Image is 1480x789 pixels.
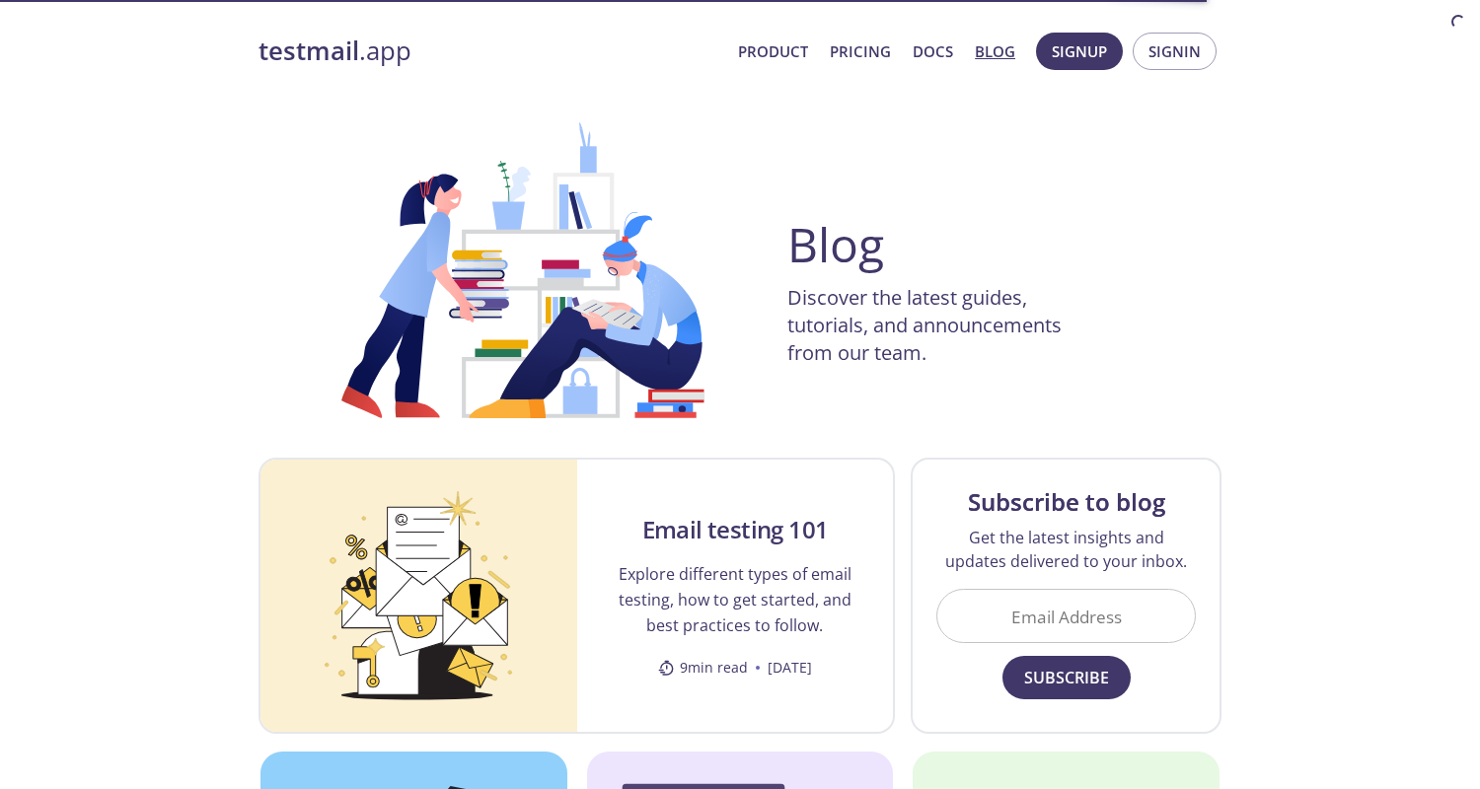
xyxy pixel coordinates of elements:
[738,38,808,64] a: Product
[259,458,895,734] a: Email testing 101Email testing 101Explore different types of email testing, how to get started, a...
[1148,38,1201,64] span: Signin
[968,486,1165,518] h3: Subscribe to blog
[936,526,1196,573] p: Get the latest insights and updates delivered to your inbox.
[259,34,359,68] strong: testmail
[1036,33,1123,70] button: Signup
[1052,38,1107,64] span: Signup
[975,38,1015,64] a: Blog
[787,284,1103,367] p: Discover the latest guides, tutorials, and announcements from our team.
[787,221,884,268] h1: Blog
[913,38,953,64] a: Docs
[642,514,829,545] h2: Email testing 101
[1002,656,1131,699] button: Subscribe
[260,460,577,732] img: Email testing 101
[658,658,748,678] span: 9 min read
[259,35,722,68] a: testmail.app
[830,38,891,64] a: Pricing
[1133,33,1217,70] button: Signin
[601,561,870,638] p: Explore different types of email testing, how to get started, and best practices to follow.
[306,122,740,418] img: BLOG-HEADER
[768,658,812,678] time: [DATE]
[1024,664,1109,691] span: Subscribe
